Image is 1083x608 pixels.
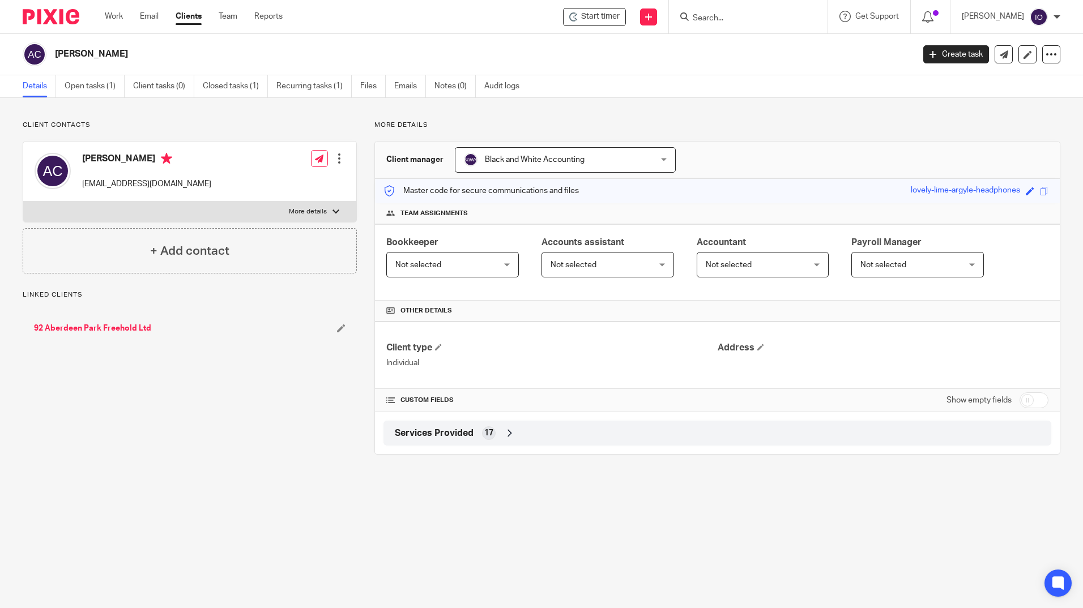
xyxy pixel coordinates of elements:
span: Accountant [697,238,746,247]
h2: [PERSON_NAME] [55,48,736,60]
span: Not selected [706,261,752,269]
a: Emails [394,75,426,97]
a: Work [105,11,123,22]
input: Search [692,14,794,24]
span: Services Provided [395,427,474,439]
a: Notes (0) [434,75,476,97]
p: [PERSON_NAME] [962,11,1024,22]
a: Files [360,75,386,97]
span: Start timer [581,11,620,23]
span: Accounts assistant [541,238,624,247]
img: svg%3E [464,153,477,166]
h4: [PERSON_NAME] [82,153,211,167]
div: Ana Corvalan [563,8,626,26]
span: Payroll Manager [851,238,922,247]
p: Linked clients [23,290,357,299]
h4: Address [718,342,1048,354]
span: Not selected [395,261,441,269]
h4: Client type [386,342,717,354]
a: Details [23,75,56,97]
p: Individual [386,357,717,369]
img: svg%3E [35,153,71,189]
a: Client tasks (0) [133,75,194,97]
a: Open tasks (1) [65,75,125,97]
p: [EMAIL_ADDRESS][DOMAIN_NAME] [82,178,211,190]
div: lovely-lime-argyle-headphones [911,185,1020,198]
i: Primary [161,153,172,164]
p: More details [289,207,327,216]
p: More details [374,121,1060,130]
span: 17 [484,427,493,439]
span: Not selected [860,261,906,269]
a: Clients [176,11,202,22]
span: Other details [400,306,452,315]
p: Client contacts [23,121,357,130]
a: Reports [254,11,283,22]
a: Audit logs [484,75,528,97]
span: Black and White Accounting [485,156,585,164]
span: Team assignments [400,209,468,218]
a: Recurring tasks (1) [276,75,352,97]
span: Get Support [855,12,899,20]
a: 92 Aberdeen Park Freehold Ltd [34,323,151,334]
span: Bookkeeper [386,238,438,247]
a: Create task [923,45,989,63]
label: Show empty fields [946,395,1012,406]
a: Team [219,11,237,22]
h4: + Add contact [150,242,229,260]
img: svg%3E [1030,8,1048,26]
a: Email [140,11,159,22]
p: Master code for secure communications and files [383,185,579,196]
h4: CUSTOM FIELDS [386,396,717,405]
span: Not selected [551,261,596,269]
a: Closed tasks (1) [203,75,268,97]
img: Pixie [23,9,79,24]
h3: Client manager [386,154,444,165]
img: svg%3E [23,42,46,66]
